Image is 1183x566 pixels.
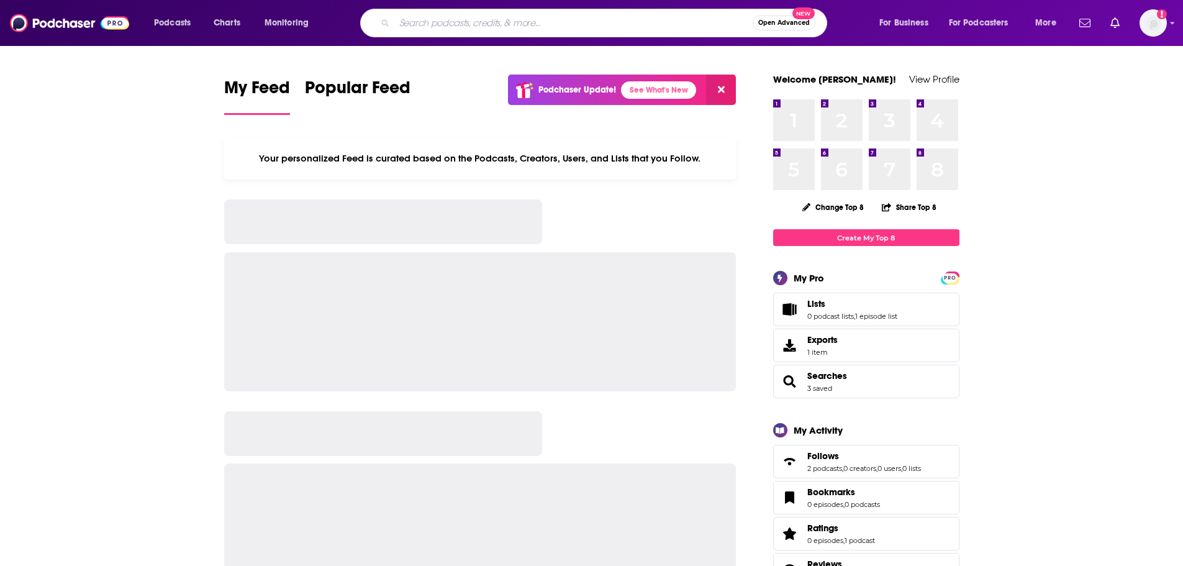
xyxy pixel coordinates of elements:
span: Charts [214,14,240,32]
a: 0 users [877,464,901,473]
button: Open AdvancedNew [753,16,815,30]
a: Follows [807,450,921,462]
div: Search podcasts, credits, & more... [372,9,839,37]
span: For Business [879,14,928,32]
button: open menu [1027,13,1072,33]
span: , [843,536,845,545]
span: Bookmarks [773,481,959,514]
button: Change Top 8 [795,199,872,215]
div: My Pro [794,272,824,284]
a: Bookmarks [807,486,880,498]
a: PRO [943,273,958,282]
span: Exports [807,334,838,345]
button: Share Top 8 [881,195,937,219]
input: Search podcasts, credits, & more... [394,13,753,33]
span: Ratings [773,517,959,550]
span: Searches [773,365,959,398]
span: Logged in as Ashley_Beenen [1140,9,1167,37]
a: My Feed [224,77,290,115]
svg: Add a profile image [1157,9,1167,19]
span: Monitoring [265,14,309,32]
img: Podchaser - Follow, Share and Rate Podcasts [10,11,129,35]
a: Show notifications dropdown [1105,12,1125,34]
a: Show notifications dropdown [1074,12,1095,34]
span: , [854,312,855,321]
a: 0 podcasts [845,500,880,509]
span: , [842,464,843,473]
span: New [792,7,815,19]
a: Searches [777,373,802,390]
span: Ratings [807,523,838,534]
a: 3 saved [807,384,832,393]
a: Exports [773,329,959,362]
a: See What's New [621,81,696,99]
a: Follows [777,453,802,470]
a: 0 episodes [807,500,843,509]
a: Welcome [PERSON_NAME]! [773,73,896,85]
span: Follows [807,450,839,462]
span: Lists [773,293,959,326]
a: 0 creators [843,464,876,473]
span: , [901,464,902,473]
span: Open Advanced [758,20,810,26]
a: Charts [206,13,248,33]
a: 1 podcast [845,536,875,545]
a: 0 podcast lists [807,312,854,321]
span: More [1035,14,1056,32]
span: Bookmarks [807,486,855,498]
a: Searches [807,370,847,381]
span: , [843,500,845,509]
span: , [876,464,877,473]
span: PRO [943,273,958,283]
a: 0 episodes [807,536,843,545]
span: My Feed [224,77,290,106]
a: 2 podcasts [807,464,842,473]
div: Your personalized Feed is curated based on the Podcasts, Creators, Users, and Lists that you Follow. [224,137,737,180]
a: Lists [777,301,802,318]
button: open menu [871,13,944,33]
a: Create My Top 8 [773,229,959,246]
img: User Profile [1140,9,1167,37]
button: open menu [256,13,325,33]
a: Ratings [807,523,875,534]
button: open menu [941,13,1027,33]
div: My Activity [794,424,843,436]
a: Popular Feed [305,77,410,115]
a: Lists [807,298,897,309]
span: Follows [773,445,959,478]
a: 0 lists [902,464,921,473]
p: Podchaser Update! [538,84,616,95]
a: Bookmarks [777,489,802,506]
span: For Podcasters [949,14,1008,32]
span: Podcasts [154,14,191,32]
button: Show profile menu [1140,9,1167,37]
span: Exports [777,337,802,354]
span: 1 item [807,348,838,357]
a: View Profile [909,73,959,85]
span: Popular Feed [305,77,410,106]
a: 1 episode list [855,312,897,321]
span: Lists [807,298,825,309]
a: Ratings [777,525,802,542]
button: open menu [145,13,207,33]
